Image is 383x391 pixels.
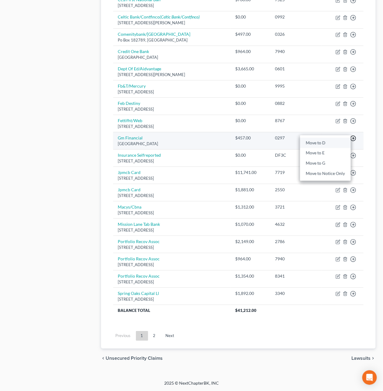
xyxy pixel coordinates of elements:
div: [STREET_ADDRESS] [118,175,226,181]
div: $964.00 [236,256,266,262]
div: 0601 [275,66,317,72]
div: [STREET_ADDRESS] [118,245,226,250]
div: $1,881.00 [236,187,266,193]
div: $1,070.00 [236,221,266,227]
div: [STREET_ADDRESS] [118,262,226,268]
a: Jpmcb Card [118,170,141,175]
a: Spring Oaks Capital Ll [118,291,159,296]
div: [STREET_ADDRESS] [118,279,226,285]
a: Celtic Bank/Contfinco(Celtic Bank/Contfinco) [118,14,200,19]
div: 7940 [275,256,317,262]
div: 7719 [275,169,317,175]
a: Credit One Bank [118,49,149,54]
div: [GEOGRAPHIC_DATA] [118,141,226,147]
a: Move to D [300,138,351,148]
div: $964.00 [236,48,266,55]
div: 7940 [275,48,317,55]
div: [STREET_ADDRESS] [118,3,226,8]
div: [STREET_ADDRESS] [118,158,226,164]
div: [STREET_ADDRESS] [118,124,226,129]
a: Gm Financial [118,135,143,140]
div: 0992 [275,14,317,20]
a: Feb Destiny [118,101,141,106]
i: chevron_right [371,356,376,361]
div: $1,354.00 [236,273,266,279]
div: $1,892.00 [236,290,266,296]
a: Fettifht/Web [118,118,143,123]
div: 2025 © NextChapterBK, INC [19,380,364,391]
div: 9995 [275,83,317,89]
div: 4632 [275,221,317,227]
i: chevron_left [101,356,106,361]
div: [STREET_ADDRESS] [118,210,226,216]
div: 3340 [275,290,317,296]
i: (Celtic Bank/Contfinco) [160,14,200,19]
a: Portfolio Recov Assoc [118,256,160,261]
a: Insurance Selfreported [118,152,161,158]
div: [STREET_ADDRESS][PERSON_NAME] [118,72,226,78]
div: 0882 [275,100,317,106]
div: Po Box 182789, [GEOGRAPHIC_DATA] [118,37,226,43]
span: $41,212.00 [236,308,257,313]
a: Macys/Cbna [118,204,142,209]
div: $0.00 [236,100,266,106]
a: 2 [148,331,161,341]
div: $497.00 [236,31,266,37]
span: Lawsuits [352,356,371,361]
a: 1 [136,331,148,341]
div: [STREET_ADDRESS] [118,193,226,199]
div: $0.00 [236,118,266,124]
div: [GEOGRAPHIC_DATA] [118,55,226,60]
div: $0.00 [236,152,266,158]
span: Unsecured Priority Claims [106,356,163,361]
a: Move to E [300,148,351,158]
div: $11,741.00 [236,169,266,175]
a: Portfolio Recov Assoc [118,239,160,244]
div: 8767 [275,118,317,124]
a: Fb&T/Mercury [118,83,146,89]
a: Next [161,331,179,341]
a: Mission Lane Tab Bank [118,222,160,227]
div: [STREET_ADDRESS] [118,89,226,95]
div: $1,312.00 [236,204,266,210]
a: Portfolio Recov Assoc [118,273,160,279]
a: Move to Notice Only [300,168,351,179]
a: Jpmcb Card [118,187,141,192]
a: Move to G [300,158,351,168]
th: Balance Total [113,305,231,316]
div: $457.00 [236,135,266,141]
button: chevron_left Unsecured Priority Claims [101,356,163,361]
button: Lawsuits chevron_right [352,356,376,361]
div: 0297 [275,135,317,141]
a: Comenitybank/[GEOGRAPHIC_DATA] [118,32,191,37]
div: $0.00 [236,83,266,89]
a: Dept Of Ed/Aidvantage [118,66,161,71]
div: Open Intercom Messenger [362,370,377,385]
div: 3721 [275,204,317,210]
div: 8341 [275,273,317,279]
div: $0.00 [236,14,266,20]
div: $2,149.00 [236,239,266,245]
div: [STREET_ADDRESS] [118,106,226,112]
div: [STREET_ADDRESS][PERSON_NAME] [118,20,226,26]
div: 2550 [275,187,317,193]
div: 2786 [275,239,317,245]
div: [STREET_ADDRESS] [118,227,226,233]
div: 0326 [275,31,317,37]
div: DF3C [275,152,317,158]
div: [STREET_ADDRESS] [118,296,226,302]
div: $3,665.00 [236,66,266,72]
